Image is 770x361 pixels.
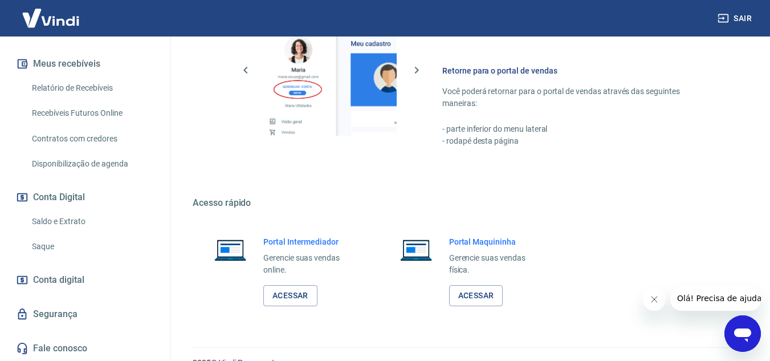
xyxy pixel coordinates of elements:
[14,302,157,327] a: Segurança
[193,197,743,209] h5: Acesso rápido
[27,210,157,233] a: Saldo e Extrato
[442,86,715,109] p: Você poderá retornar para o portal de vendas através das seguintes maneiras:
[449,252,544,276] p: Gerencie suas vendas física.
[266,5,397,136] img: Imagem da dashboard mostrando o botão de gerenciar conta na sidebar no lado esquerdo
[442,123,715,135] p: - parte inferior do menu lateral
[14,185,157,210] button: Conta Digital
[14,336,157,361] a: Fale conosco
[27,102,157,125] a: Recebíveis Futuros Online
[14,267,157,293] a: Conta digital
[14,1,88,35] img: Vindi
[449,285,503,306] a: Acessar
[206,236,254,263] img: Imagem de um notebook aberto
[442,135,715,147] p: - rodapé desta página
[27,235,157,258] a: Saque
[263,236,358,248] h6: Portal Intermediador
[715,8,756,29] button: Sair
[724,315,761,352] iframe: Botão para abrir a janela de mensagens
[392,236,440,263] img: Imagem de um notebook aberto
[442,65,715,76] h6: Retorne para o portal de vendas
[643,288,666,311] iframe: Fechar mensagem
[7,8,96,17] span: Olá! Precisa de ajuda?
[670,286,761,311] iframe: Mensagem da empresa
[27,152,157,176] a: Disponibilização de agenda
[263,252,358,276] p: Gerencie suas vendas online.
[14,51,157,76] button: Meus recebíveis
[263,285,317,306] a: Acessar
[449,236,544,248] h6: Portal Maquininha
[33,272,84,288] span: Conta digital
[27,76,157,100] a: Relatório de Recebíveis
[27,127,157,151] a: Contratos com credores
